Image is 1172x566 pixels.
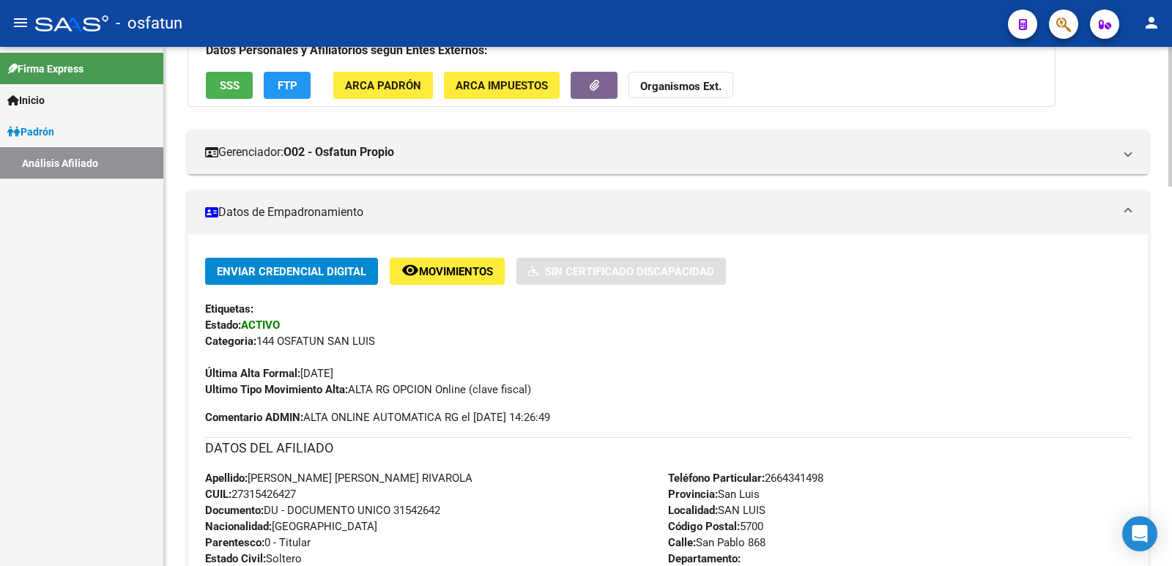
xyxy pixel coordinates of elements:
[205,383,348,396] strong: Ultimo Tipo Movimiento Alta:
[668,504,718,517] strong: Localidad:
[205,552,302,565] span: Soltero
[205,411,303,424] strong: Comentario ADMIN:
[205,438,1131,458] h3: DATOS DEL AFILIADO
[205,536,311,549] span: 0 - Titular
[205,367,333,380] span: [DATE]
[264,72,311,99] button: FTP
[241,319,280,332] strong: ACTIVO
[205,520,377,533] span: [GEOGRAPHIC_DATA]
[1143,14,1160,31] mat-icon: person
[668,552,741,565] strong: Departamento:
[206,40,1037,61] h3: Datos Personales y Afiliatorios según Entes Externos:
[390,258,505,285] button: Movimientos
[419,265,493,278] span: Movimientos
[188,190,1149,234] mat-expansion-panel-header: Datos de Empadronamiento
[205,144,1113,160] mat-panel-title: Gerenciador:
[205,302,253,316] strong: Etiquetas:
[628,72,733,99] button: Organismos Ext.
[444,72,560,99] button: ARCA Impuestos
[205,472,248,485] strong: Apellido:
[205,552,266,565] strong: Estado Civil:
[278,79,297,92] span: FTP
[668,536,696,549] strong: Calle:
[205,319,241,332] strong: Estado:
[333,72,433,99] button: ARCA Padrón
[668,520,763,533] span: 5700
[205,488,231,501] strong: CUIL:
[205,409,550,425] span: ALTA ONLINE AUTOMATICA RG el [DATE] 14:26:49
[205,367,300,380] strong: Última Alta Formal:
[205,536,264,549] strong: Parentesco:
[640,80,722,93] strong: Organismos Ext.
[206,72,253,99] button: SSS
[12,14,29,31] mat-icon: menu
[205,335,256,348] strong: Categoria:
[220,79,240,92] span: SSS
[345,79,421,92] span: ARCA Padrón
[205,383,531,396] span: ALTA RG OPCION Online (clave fiscal)
[1122,516,1157,551] div: Open Intercom Messenger
[545,265,714,278] span: Sin Certificado Discapacidad
[205,204,1113,220] mat-panel-title: Datos de Empadronamiento
[205,488,296,501] span: 27315426427
[7,124,54,140] span: Padrón
[205,472,472,485] span: [PERSON_NAME] [PERSON_NAME] RIVAROLA
[668,472,765,485] strong: Teléfono Particular:
[205,520,272,533] strong: Nacionalidad:
[205,504,440,517] span: DU - DOCUMENTO UNICO 31542642
[668,536,765,549] span: San Pablo 868
[188,130,1149,174] mat-expansion-panel-header: Gerenciador:O02 - Osfatun Propio
[516,258,726,285] button: Sin Certificado Discapacidad
[7,92,45,108] span: Inicio
[668,488,760,501] span: San Luis
[205,333,1131,349] div: 144 OSFATUN SAN LUIS
[283,144,394,160] strong: O02 - Osfatun Propio
[7,61,84,77] span: Firma Express
[668,488,718,501] strong: Provincia:
[668,520,740,533] strong: Código Postal:
[205,504,264,517] strong: Documento:
[205,258,378,285] button: Enviar Credencial Digital
[401,261,419,279] mat-icon: remove_red_eye
[217,265,366,278] span: Enviar Credencial Digital
[668,504,765,517] span: SAN LUIS
[668,472,823,485] span: 2664341498
[456,79,548,92] span: ARCA Impuestos
[116,7,182,40] span: - osfatun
